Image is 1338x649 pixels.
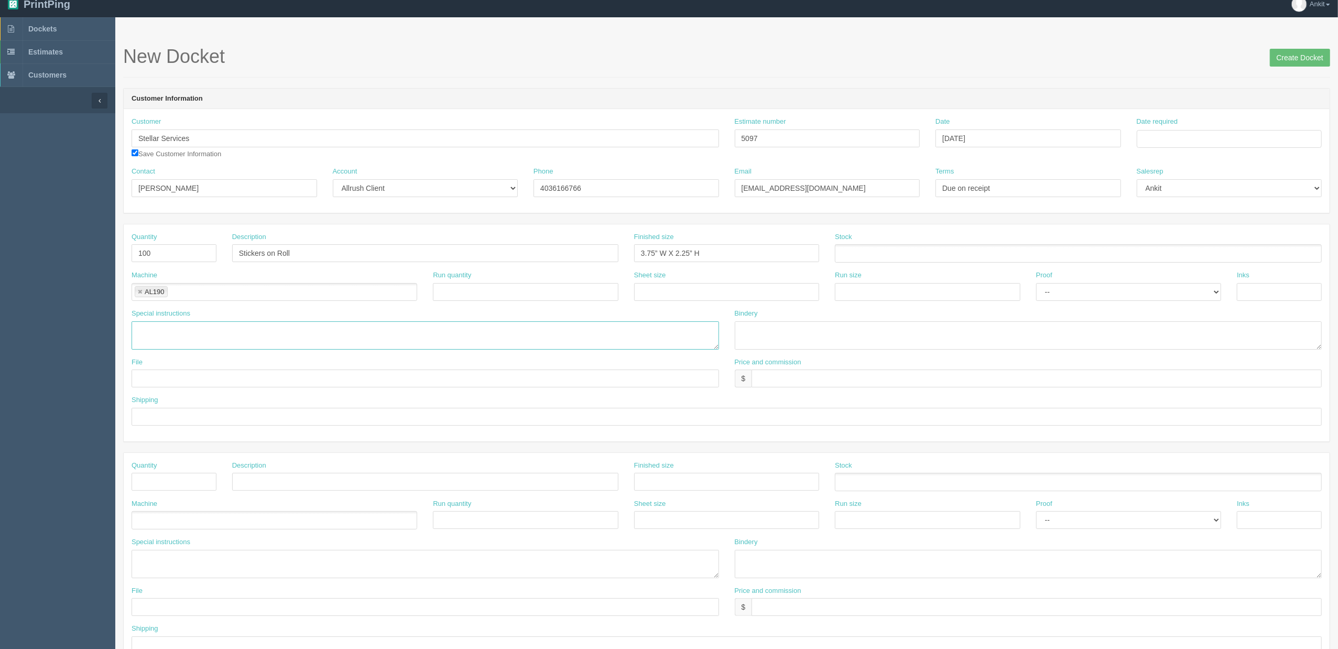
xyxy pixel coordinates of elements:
[28,71,67,79] span: Customers
[124,89,1330,110] header: Customer Information
[735,309,758,319] label: Bindery
[145,288,165,295] div: AL190
[1137,117,1178,127] label: Date required
[835,499,862,509] label: Run size
[1237,499,1249,509] label: Inks
[132,358,143,367] label: File
[634,461,674,471] label: Finished size
[132,309,190,319] label: Special instructions
[634,271,666,280] label: Sheet size
[735,598,752,616] div: $
[735,117,786,127] label: Estimate number
[132,129,719,147] input: Enter customer name
[232,232,266,242] label: Description
[935,117,950,127] label: Date
[132,117,161,127] label: Customer
[132,232,157,242] label: Quantity
[634,499,666,509] label: Sheet size
[935,167,954,177] label: Terms
[735,586,801,596] label: Price and commission
[735,167,752,177] label: Email
[132,271,157,280] label: Machine
[333,167,357,177] label: Account
[634,232,674,242] label: Finished size
[835,271,862,280] label: Run size
[123,46,1330,67] h1: New Docket
[835,232,852,242] label: Stock
[132,167,155,177] label: Contact
[735,358,801,367] label: Price and commission
[132,499,157,509] label: Machine
[1237,271,1249,280] label: Inks
[132,461,157,471] label: Quantity
[534,167,553,177] label: Phone
[132,395,158,405] label: Shipping
[28,25,57,33] span: Dockets
[433,499,471,509] label: Run quantity
[132,624,158,634] label: Shipping
[1137,167,1163,177] label: Salesrep
[132,537,190,547] label: Special instructions
[1036,499,1052,509] label: Proof
[735,537,758,547] label: Bindery
[735,370,752,387] div: $
[28,48,63,56] span: Estimates
[132,117,719,159] div: Save Customer Information
[132,586,143,596] label: File
[433,271,471,280] label: Run quantity
[835,461,852,471] label: Stock
[1036,271,1052,280] label: Proof
[1270,49,1330,67] input: Create Docket
[232,461,266,471] label: Description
